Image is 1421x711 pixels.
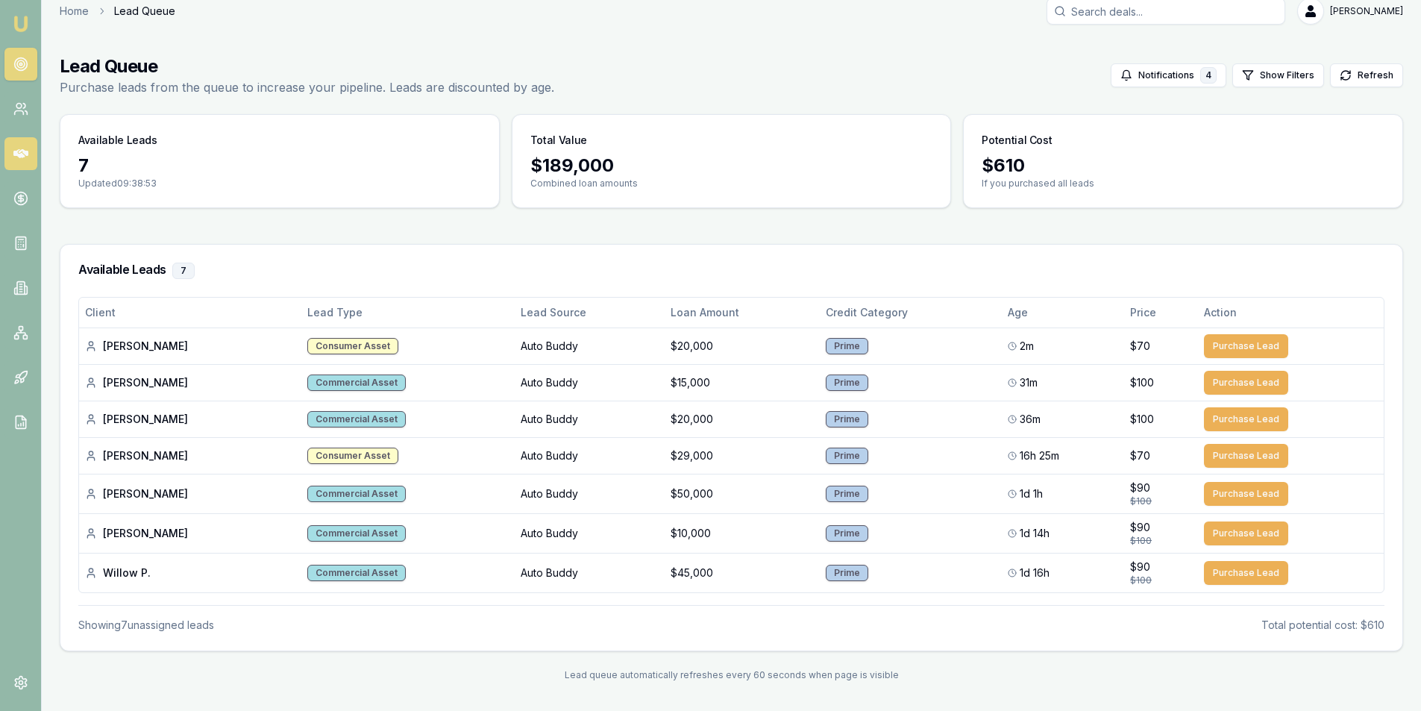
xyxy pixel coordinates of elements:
div: Prime [826,375,868,391]
div: Commercial Asset [307,565,406,581]
td: $50,000 [665,474,821,513]
button: Purchase Lead [1204,561,1288,585]
div: Commercial Asset [307,411,406,427]
div: Prime [826,486,868,502]
div: [PERSON_NAME] [85,339,295,354]
button: Show Filters [1232,63,1324,87]
div: Showing 7 unassigned lead s [78,618,214,633]
img: emu-icon-u.png [12,15,30,33]
span: $70 [1130,448,1150,463]
div: Willow P. [85,566,295,580]
div: Lead queue automatically refreshes every 60 seconds when page is visible [60,669,1403,681]
div: Prime [826,411,868,427]
div: 4 [1200,67,1217,84]
nav: breadcrumb [60,4,175,19]
th: Loan Amount [665,298,821,328]
td: Auto Buddy [515,437,665,474]
div: $ 189,000 [530,154,933,178]
button: Purchase Lead [1204,444,1288,468]
td: Auto Buddy [515,364,665,401]
div: Total potential cost: $610 [1261,618,1384,633]
td: Auto Buddy [515,474,665,513]
th: Age [1002,298,1124,328]
div: Commercial Asset [307,486,406,502]
span: 36m [1020,412,1041,427]
p: Combined loan amounts [530,178,933,190]
span: $90 [1130,520,1150,535]
td: $15,000 [665,364,821,401]
td: Auto Buddy [515,513,665,553]
span: 31m [1020,375,1038,390]
td: $45,000 [665,553,821,592]
th: Price [1124,298,1198,328]
td: Auto Buddy [515,401,665,437]
p: Updated 09:38:53 [78,178,481,190]
div: Commercial Asset [307,525,406,542]
div: Consumer Asset [307,448,398,464]
button: Purchase Lead [1204,407,1288,431]
span: 1d 1h [1020,486,1043,501]
span: $90 [1130,480,1150,495]
div: $100 [1130,495,1192,507]
div: Prime [826,448,868,464]
span: $70 [1130,339,1150,354]
div: [PERSON_NAME] [85,412,295,427]
div: 7 [172,263,195,279]
span: 16h 25m [1020,448,1059,463]
td: Auto Buddy [515,328,665,364]
td: $20,000 [665,401,821,437]
span: $90 [1130,560,1150,574]
td: Auto Buddy [515,553,665,592]
td: $29,000 [665,437,821,474]
h3: Available Leads [78,263,1384,279]
span: 1d 16h [1020,566,1050,580]
p: Purchase leads from the queue to increase your pipeline. Leads are discounted by age. [60,78,554,96]
a: Home [60,4,89,19]
button: Purchase Lead [1204,371,1288,395]
button: Purchase Lead [1204,334,1288,358]
td: $20,000 [665,328,821,364]
th: Lead Type [301,298,515,328]
span: 2m [1020,339,1034,354]
th: Lead Source [515,298,665,328]
button: Refresh [1330,63,1403,87]
h3: Available Leads [78,133,157,148]
span: $100 [1130,375,1154,390]
div: [PERSON_NAME] [85,375,295,390]
button: Purchase Lead [1204,482,1288,506]
div: Consumer Asset [307,338,398,354]
td: $10,000 [665,513,821,553]
h3: Potential Cost [982,133,1052,148]
div: $ 610 [982,154,1384,178]
div: [PERSON_NAME] [85,526,295,541]
span: $100 [1130,412,1154,427]
th: Client [79,298,301,328]
button: Notifications4 [1111,63,1226,87]
p: If you purchased all leads [982,178,1384,190]
div: $100 [1130,535,1192,547]
span: Lead Queue [114,4,175,19]
th: Action [1198,298,1384,328]
div: [PERSON_NAME] [85,486,295,501]
div: Prime [826,565,868,581]
div: Prime [826,338,868,354]
div: $100 [1130,574,1192,586]
div: 7 [78,154,481,178]
span: [PERSON_NAME] [1330,5,1403,17]
div: Prime [826,525,868,542]
span: 1d 14h [1020,526,1050,541]
div: [PERSON_NAME] [85,448,295,463]
div: Commercial Asset [307,375,406,391]
h1: Lead Queue [60,54,554,78]
h3: Total Value [530,133,587,148]
th: Credit Category [820,298,1002,328]
button: Purchase Lead [1204,521,1288,545]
